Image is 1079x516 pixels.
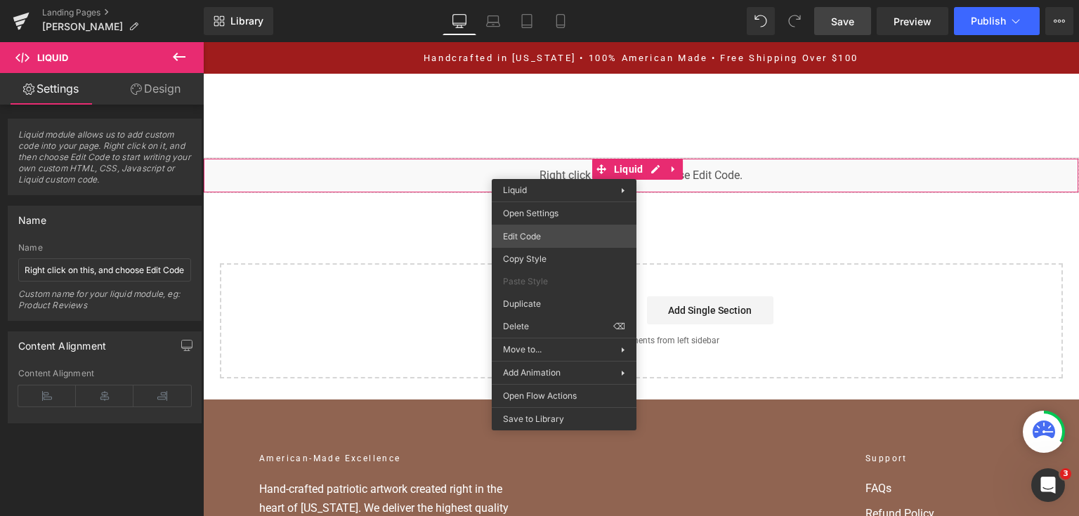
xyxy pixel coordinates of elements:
[1060,468,1071,479] span: 3
[544,7,577,35] a: Mobile
[971,15,1006,27] span: Publish
[1031,468,1065,502] iframe: Intercom live chat
[407,117,444,138] span: Liquid
[462,117,480,138] a: Expand / Collapse
[662,438,820,455] a: FAQs
[747,7,775,35] button: Undo
[18,332,106,352] div: Content Alignment
[503,253,625,265] span: Copy Style
[894,14,931,29] span: Preview
[662,410,820,424] h2: Support
[39,293,837,303] p: or Drag & Drop elements from left sidebar
[780,7,809,35] button: Redo
[37,52,68,63] span: Liquid
[503,207,625,220] span: Open Settings
[18,243,191,253] div: Name
[221,11,655,21] a: Handcrafted in [US_STATE] • 100% American Made • Free Shipping Over $100
[503,320,613,333] span: Delete
[56,410,323,424] h2: American-Made Excellence
[443,7,476,35] a: Desktop
[503,366,621,379] span: Add Animation
[444,254,570,282] a: Add Single Section
[510,7,544,35] a: Tablet
[230,15,263,27] span: Library
[204,7,273,35] a: New Library
[954,7,1040,35] button: Publish
[18,289,191,320] div: Custom name for your liquid module, eg: Product Reviews
[18,369,191,378] div: Content Alignment
[476,7,510,35] a: Laptop
[503,343,621,356] span: Move to...
[306,254,433,282] a: Explore Blocks
[503,275,625,288] span: Paste Style
[831,14,854,29] span: Save
[1045,7,1073,35] button: More
[503,413,625,425] span: Save to Library
[42,7,204,18] a: Landing Pages
[503,185,527,195] span: Liquid
[56,438,323,494] p: Hand-crafted patriotic artwork created right in the heart of [US_STATE]. We deliver the highest q...
[18,206,46,226] div: Name
[18,129,191,194] span: Liquid module allows us to add custom code into your page. Right click on it, and then choose Edi...
[105,73,207,105] a: Design
[42,21,123,32] span: [PERSON_NAME]
[613,320,625,333] span: ⌫
[503,230,625,243] span: Edit Code
[877,7,948,35] a: Preview
[662,463,820,480] a: Refund Policy
[503,390,625,402] span: Open Flow Actions
[503,298,625,310] span: Duplicate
